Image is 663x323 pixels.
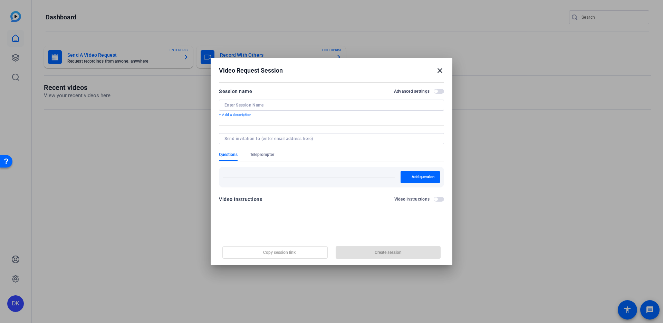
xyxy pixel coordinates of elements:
h2: Advanced settings [394,89,430,94]
button: Add question [401,171,440,183]
div: Session name [219,87,252,95]
h2: Video Instructions [394,196,430,202]
div: Video Instructions [219,195,262,203]
input: Enter Session Name [224,102,439,108]
input: Send invitation to (enter email address here) [224,136,436,141]
p: + Add a description [219,112,444,118]
mat-icon: close [436,66,444,75]
span: Teleprompter [250,152,274,157]
div: Video Request Session [219,66,444,75]
span: Add question [412,174,434,180]
span: Questions [219,152,238,157]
